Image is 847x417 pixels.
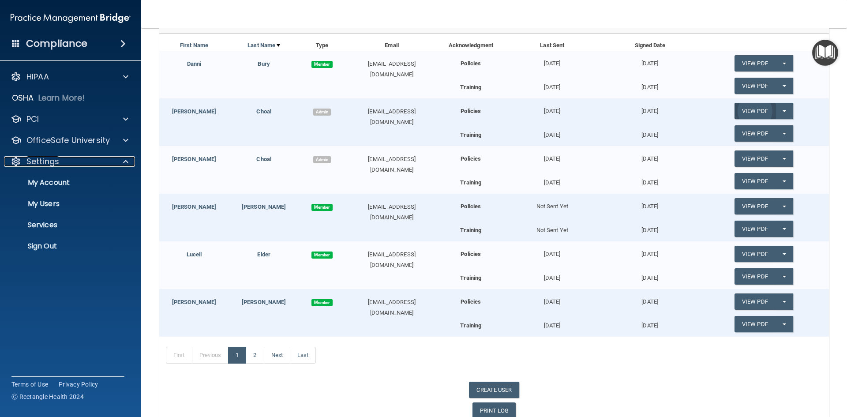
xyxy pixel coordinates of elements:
a: [PERSON_NAME] [242,299,286,305]
div: [DATE] [503,125,601,140]
a: PCI [11,114,128,124]
a: [PERSON_NAME] [172,156,216,162]
div: [DATE] [601,241,698,259]
div: [DATE] [503,289,601,307]
a: Previous [192,347,229,364]
b: Policies [461,203,481,210]
a: View PDF [735,293,775,310]
div: [DATE] [601,146,698,164]
b: Training [460,179,481,186]
a: [PERSON_NAME] [172,299,216,305]
div: [DATE] [503,78,601,93]
span: Admin [313,109,331,116]
div: [DATE] [503,173,601,188]
a: Elder [257,251,270,258]
a: View PDF [735,246,775,262]
b: Training [460,274,481,281]
p: My Users [6,199,126,208]
a: [PERSON_NAME] [242,203,286,210]
span: Member [311,61,333,68]
a: First [166,347,192,364]
div: [DATE] [503,241,601,259]
a: Terms of Use [11,380,48,389]
a: View PDF [735,55,775,71]
a: 2 [246,347,264,364]
p: My Account [6,178,126,187]
b: Training [460,322,481,329]
p: OSHA [12,93,34,103]
p: Learn More! [38,93,85,103]
span: Member [311,204,333,211]
div: [EMAIL_ADDRESS][DOMAIN_NAME] [345,106,438,128]
div: [DATE] [601,194,698,212]
div: [EMAIL_ADDRESS][DOMAIN_NAME] [345,202,438,223]
span: Ⓒ Rectangle Health 2024 [11,392,84,401]
a: View PDF [735,78,775,94]
div: Type [299,40,345,51]
iframe: Drift Widget Chat Controller [694,354,836,390]
div: [DATE] [601,78,698,93]
a: Last [290,347,316,364]
p: Services [6,221,126,229]
div: [EMAIL_ADDRESS][DOMAIN_NAME] [345,249,438,270]
a: View PDF [735,221,775,237]
a: View PDF [735,173,775,189]
a: Danni [187,60,202,67]
a: OfficeSafe University [11,135,128,146]
div: [DATE] [601,98,698,116]
b: Training [460,131,481,138]
p: Sign Out [6,242,126,251]
div: Acknowledgment [438,40,504,51]
a: Choal [256,108,271,115]
div: [EMAIL_ADDRESS][DOMAIN_NAME] [345,154,438,175]
img: PMB logo [11,9,131,27]
div: [DATE] [601,268,698,283]
span: Member [311,252,333,259]
p: Settings [26,156,59,167]
div: [DATE] [503,98,601,116]
a: Settings [11,156,128,167]
div: [EMAIL_ADDRESS][DOMAIN_NAME] [345,59,438,80]
a: Privacy Policy [59,380,98,389]
a: View PDF [735,150,775,167]
a: CREATE USER [469,382,519,398]
div: Email [345,40,438,51]
b: Policies [461,60,481,67]
div: Not Sent Yet [503,194,601,212]
button: Open Resource Center [812,40,838,66]
a: View PDF [735,268,775,285]
a: First Name [180,40,208,51]
div: [DATE] [601,316,698,331]
a: [PERSON_NAME] [172,203,216,210]
b: Policies [461,298,481,305]
div: Last Sent [503,40,601,51]
a: Luceil [187,251,202,258]
a: Choal [256,156,271,162]
p: HIPAA [26,71,49,82]
b: Training [460,84,481,90]
a: Last Name [247,40,280,51]
b: Policies [461,155,481,162]
a: View PDF [735,125,775,142]
div: [DATE] [503,316,601,331]
a: HIPAA [11,71,128,82]
b: Policies [461,251,481,257]
a: Next [264,347,290,364]
div: Not Sent Yet [503,221,601,236]
div: [EMAIL_ADDRESS][DOMAIN_NAME] [345,297,438,318]
div: [DATE] [503,146,601,164]
b: Training [460,227,481,233]
h4: Compliance [26,38,87,50]
a: [PERSON_NAME] [172,108,216,115]
div: Signed Date [601,40,698,51]
span: Admin [313,156,331,163]
a: View PDF [735,316,775,332]
div: [DATE] [601,221,698,236]
div: [DATE] [601,51,698,69]
a: 1 [228,347,246,364]
div: [DATE] [601,289,698,307]
p: PCI [26,114,39,124]
div: [DATE] [601,125,698,140]
a: Bury [258,60,270,67]
a: View PDF [735,198,775,214]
